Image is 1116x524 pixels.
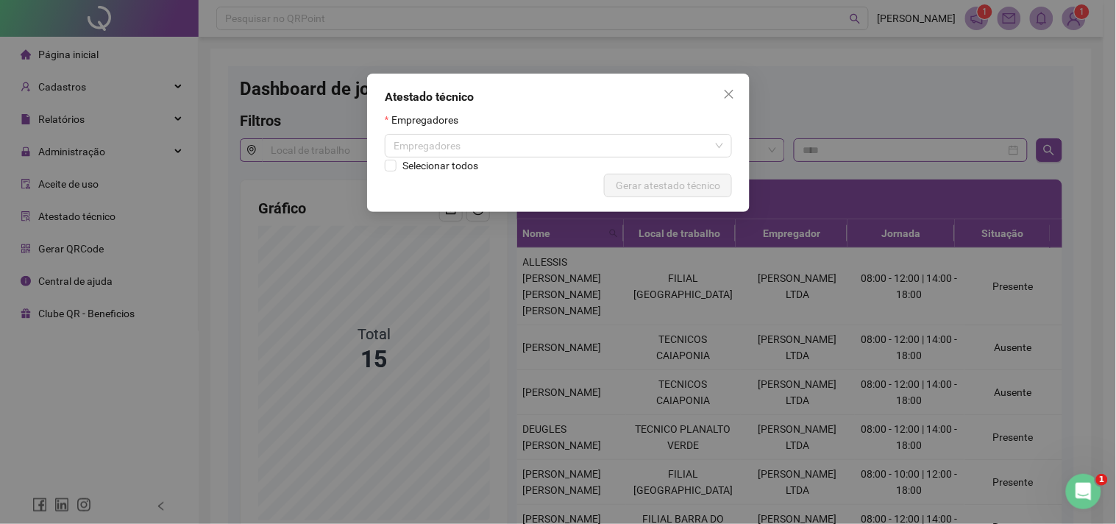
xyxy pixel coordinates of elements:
iframe: Intercom live chat [1066,474,1101,509]
span: 1 [1096,474,1108,486]
span: close [723,88,735,100]
label: Empregadores [385,112,468,128]
button: Gerar atestado técnico [604,174,732,197]
div: Atestado técnico [385,88,732,106]
button: Close [717,82,741,106]
span: Selecionar todos [397,157,484,174]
